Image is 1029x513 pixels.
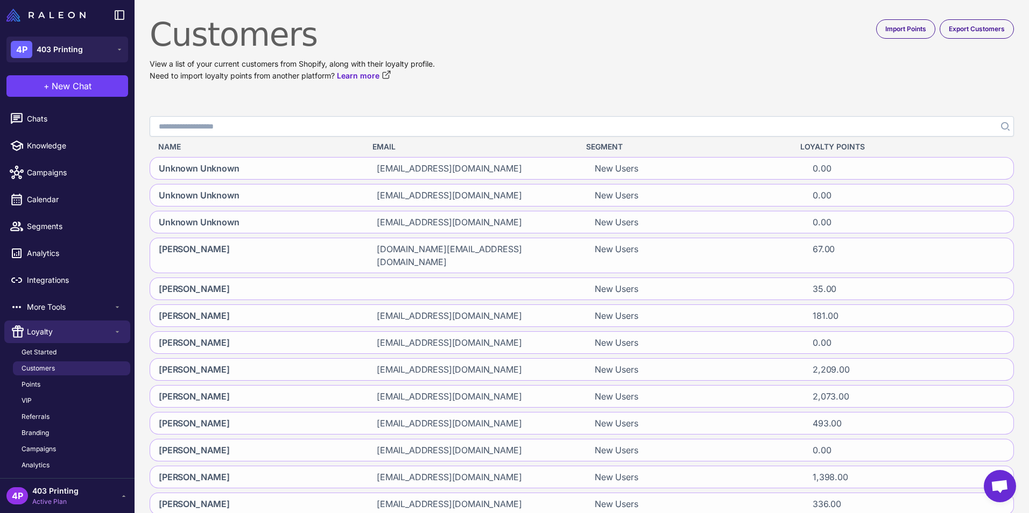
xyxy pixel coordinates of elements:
[595,417,638,430] span: New Users
[22,347,57,357] span: Get Started
[22,396,32,405] span: VIP
[159,162,239,175] span: Unknown Unknown
[150,70,1014,82] p: Need to import loyalty points from another platform?
[32,485,79,497] span: 403 Printing
[159,282,230,295] span: [PERSON_NAME]
[44,80,50,92] span: +
[595,189,638,202] span: New Users
[159,390,230,403] span: [PERSON_NAME]
[595,162,638,175] span: New Users
[52,80,91,92] span: New Chat
[27,220,122,232] span: Segments
[159,497,230,510] span: [PERSON_NAME]
[377,497,522,510] span: [EMAIL_ADDRESS][DOMAIN_NAME]
[377,216,522,229] span: [EMAIL_ADDRESS][DOMAIN_NAME]
[27,301,113,313] span: More Tools
[813,162,831,175] span: 0.00
[595,309,638,322] span: New Users
[13,377,130,391] a: Points
[159,336,230,349] span: [PERSON_NAME]
[13,394,130,408] a: VIP
[22,444,56,454] span: Campaigns
[13,474,130,488] a: Communication
[377,162,522,175] span: [EMAIL_ADDRESS][DOMAIN_NAME]
[813,497,841,510] span: 336.00
[6,37,128,62] button: 4P403 Printing
[595,336,638,349] span: New Users
[813,417,842,430] span: 493.00
[159,216,239,229] span: Unknown Unknown
[377,471,522,483] span: [EMAIL_ADDRESS][DOMAIN_NAME]
[995,116,1014,137] button: Search
[813,363,850,376] span: 2,209.00
[377,390,522,403] span: [EMAIL_ADDRESS][DOMAIN_NAME]
[150,184,1014,206] div: Unknown Unknown[EMAIL_ADDRESS][DOMAIN_NAME]New Users0.00
[595,282,638,295] span: New Users
[22,476,70,486] span: Communication
[13,410,130,424] a: Referrals
[4,188,130,211] a: Calendar
[595,243,638,268] span: New Users
[150,277,1014,300] div: [PERSON_NAME]New Users35.00
[22,380,40,389] span: Points
[372,141,396,153] span: Email
[150,15,1014,54] h1: Customers
[13,426,130,440] a: Branding
[984,470,1016,502] a: Open chat
[813,444,831,457] span: 0.00
[377,444,522,457] span: [EMAIL_ADDRESS][DOMAIN_NAME]
[4,161,130,184] a: Campaigns
[150,358,1014,381] div: [PERSON_NAME][EMAIL_ADDRESS][DOMAIN_NAME]New Users2,209.00
[595,497,638,510] span: New Users
[150,157,1014,180] div: Unknown Unknown[EMAIL_ADDRESS][DOMAIN_NAME]New Users0.00
[150,238,1014,273] div: [PERSON_NAME][DOMAIN_NAME][EMAIL_ADDRESS][DOMAIN_NAME]New Users67.00
[37,44,83,55] span: 403 Printing
[159,471,230,483] span: [PERSON_NAME]
[949,24,1005,34] span: Export Customers
[4,215,130,238] a: Segments
[377,189,522,202] span: [EMAIL_ADDRESS][DOMAIN_NAME]
[813,189,831,202] span: 0.00
[813,336,831,349] span: 0.00
[22,364,55,373] span: Customers
[586,141,623,153] span: Segment
[377,363,522,376] span: [EMAIL_ADDRESS][DOMAIN_NAME]
[158,141,181,153] span: Name
[150,385,1014,408] div: [PERSON_NAME][EMAIL_ADDRESS][DOMAIN_NAME]New Users2,073.00
[813,309,838,322] span: 181.00
[377,309,522,322] span: [EMAIL_ADDRESS][DOMAIN_NAME]
[150,439,1014,461] div: [PERSON_NAME][EMAIL_ADDRESS][DOMAIN_NAME]New Users0.00
[22,412,50,422] span: Referrals
[27,326,113,338] span: Loyalty
[595,363,638,376] span: New Users
[595,471,638,483] span: New Users
[6,9,86,22] img: Raleon Logo
[4,134,130,157] a: Knowledge
[885,24,926,34] span: Import Points
[150,211,1014,233] div: Unknown Unknown[EMAIL_ADDRESS][DOMAIN_NAME]New Users0.00
[159,444,230,457] span: [PERSON_NAME]
[22,428,49,438] span: Branding
[4,269,130,291] a: Integrations
[150,466,1014,488] div: [PERSON_NAME][EMAIL_ADDRESS][DOMAIN_NAME]New Users1,398.00
[159,243,230,268] span: [PERSON_NAME]
[150,412,1014,434] div: [PERSON_NAME][EMAIL_ADDRESS][DOMAIN_NAME]New Users493.00
[4,242,130,265] a: Analytics
[813,243,835,268] span: 67.00
[813,390,849,403] span: 2,073.00
[27,140,122,152] span: Knowledge
[150,58,1014,70] p: View a list of your current customers from Shopify, along with their loyalty profile.
[159,309,230,322] span: [PERSON_NAME]
[11,41,32,58] div: 4P
[159,189,239,202] span: Unknown Unknown
[27,247,122,259] span: Analytics
[150,331,1014,354] div: [PERSON_NAME][EMAIL_ADDRESS][DOMAIN_NAME]New Users0.00
[150,304,1014,327] div: [PERSON_NAME][EMAIL_ADDRESS][DOMAIN_NAME]New Users181.00
[4,108,130,130] a: Chats
[13,361,130,375] a: Customers
[27,167,122,179] span: Campaigns
[6,487,28,504] div: 4P
[813,282,836,295] span: 35.00
[813,216,831,229] span: 0.00
[159,417,230,430] span: [PERSON_NAME]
